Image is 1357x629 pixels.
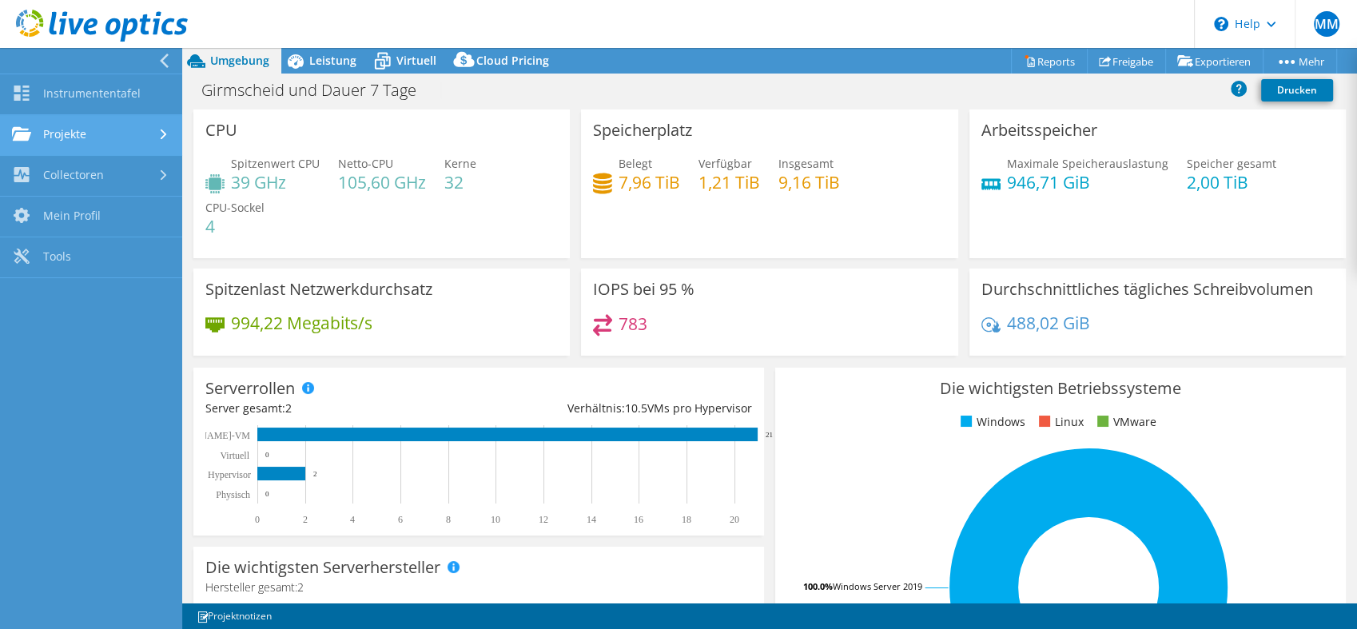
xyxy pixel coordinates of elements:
text: 12 [539,514,548,525]
text: Hypervisor [208,469,251,480]
span: MM [1314,11,1339,37]
span: Speicher gesamt [1187,156,1276,171]
text: 0 [265,490,269,498]
a: Mehr [1263,49,1337,74]
text: 18 [682,514,691,525]
h4: 1,21 TiB [698,173,760,191]
text: 4 [350,514,355,525]
h3: Die wichtigsten Serverhersteller [205,559,440,576]
h4: 4 [205,217,265,235]
text: 21 [766,431,773,439]
h3: Durchschnittliches tägliches Schreibvolumen [981,281,1313,298]
span: Verfügbar [698,156,752,171]
text: Physisch [216,489,250,500]
h4: 39 GHz [231,173,320,191]
text: 20 [730,514,739,525]
li: VMware [1093,413,1156,431]
h3: Die wichtigsten Betriebssysteme [787,380,1334,397]
h4: 783 [619,315,647,332]
div: Server gesamt: [205,400,479,417]
text: 2 [303,514,308,525]
h3: Speicherplatz [593,121,692,139]
span: 10.5 [625,400,647,416]
span: Maximale Speicherauslastung [1007,156,1168,171]
text: 6 [398,514,403,525]
h4: 9,16 TiB [778,173,840,191]
text: 0 [265,451,269,459]
span: CPU-Sockel [205,200,265,215]
h4: 488,02 GiB [1007,314,1090,332]
a: Freigabe [1087,49,1166,74]
h3: IOPS bei 95 % [593,281,694,298]
a: Exportieren [1165,49,1263,74]
h3: Spitzenlast Netzwerkdurchsatz [205,281,432,298]
span: Cloud Pricing [476,53,549,68]
li: Windows [957,413,1025,431]
h4: Hersteller gesamt: [205,579,752,596]
text: 14 [587,514,596,525]
text: Virtuell [220,450,249,461]
span: 2 [285,400,292,416]
tspan: Windows Server 2019 [833,580,922,592]
div: Verhältnis: VMs pro Hypervisor [479,400,752,417]
span: Leistung [309,53,356,68]
h3: Arbeitsspeicher [981,121,1097,139]
span: Netto-CPU [338,156,393,171]
h3: CPU [205,121,237,139]
h4: 2,00 TiB [1187,173,1276,191]
span: Insgesamt [778,156,834,171]
h4: 7,96 TiB [619,173,680,191]
text: 16 [634,514,643,525]
h4: 105,60 GHz [338,173,426,191]
h4: 946,71 GiB [1007,173,1168,191]
tspan: 100.0% [803,580,833,592]
a: Projektnotizen [185,606,283,626]
span: Belegt [619,156,652,171]
span: Umgebung [210,53,269,68]
a: Reports [1011,49,1088,74]
text: 0 [255,514,260,525]
h3: Serverrollen [205,380,295,397]
h4: 994,22 Megabits/s [231,314,372,332]
h4: 32 [444,173,476,191]
h1: Girmscheid und Dauer 7 Tage [194,82,441,99]
svg: \n [1214,17,1228,31]
li: Linux [1035,413,1083,431]
span: Kerne [444,156,476,171]
span: Spitzenwert CPU [231,156,320,171]
a: Drucken [1261,79,1333,102]
text: 8 [446,514,451,525]
text: 2 [313,470,317,478]
span: 2 [297,579,304,595]
span: Virtuell [396,53,436,68]
text: 10 [491,514,500,525]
